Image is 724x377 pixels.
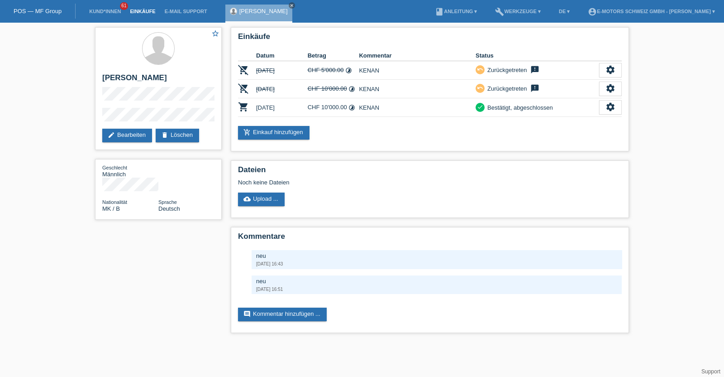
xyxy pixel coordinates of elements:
[359,80,476,98] td: KENAN
[477,85,483,91] i: undo
[243,195,251,203] i: cloud_upload
[477,66,483,72] i: undo
[156,129,199,142] a: deleteLöschen
[238,101,249,112] i: POSP00028364
[701,368,720,375] a: Support
[359,98,476,117] td: KENAN
[158,205,180,212] span: Deutsch
[256,80,308,98] td: [DATE]
[125,9,160,14] a: Einkäufe
[588,7,597,16] i: account_circle
[108,131,115,139] i: edit
[238,126,310,140] a: add_shopping_cartEinkauf hinzufügen
[485,84,527,93] div: Zurückgetreten
[102,73,214,87] h2: [PERSON_NAME]
[308,61,359,80] td: CHF 5'000.00
[238,179,514,186] div: Noch keine Dateien
[238,193,285,206] a: cloud_uploadUpload ...
[290,3,294,8] i: close
[238,165,622,179] h2: Dateien
[256,278,617,285] div: neu
[256,98,308,117] td: [DATE]
[120,2,128,10] span: 61
[348,104,355,111] i: Fixe Raten (48 Raten)
[102,205,120,212] span: Mazedonien / B / 20.03.1999
[529,84,540,93] i: feedback
[359,61,476,80] td: KENAN
[605,83,615,93] i: settings
[102,164,158,178] div: Männlich
[605,65,615,75] i: settings
[256,50,308,61] th: Datum
[161,131,168,139] i: delete
[238,232,622,246] h2: Kommentare
[14,8,62,14] a: POS — MF Group
[160,9,212,14] a: E-Mail Support
[495,7,504,16] i: build
[359,50,476,61] th: Kommentar
[345,67,352,74] i: Fixe Raten (24 Raten)
[238,308,327,321] a: commentKommentar hinzufügen ...
[102,129,152,142] a: editBearbeiten
[348,86,355,92] i: Fixe Raten (24 Raten)
[238,83,249,94] i: POSP00028363
[238,32,622,46] h2: Einkäufe
[430,9,481,14] a: bookAnleitung ▾
[529,65,540,74] i: feedback
[243,129,251,136] i: add_shopping_cart
[239,8,288,14] a: [PERSON_NAME]
[308,98,359,117] td: CHF 10'000.00
[256,252,617,259] div: neu
[85,9,125,14] a: Kund*innen
[308,80,359,98] td: CHF 10'000.00
[477,104,483,110] i: check
[605,102,615,112] i: settings
[491,9,545,14] a: buildWerkzeuge ▾
[554,9,574,14] a: DE ▾
[102,165,127,170] span: Geschlecht
[476,50,599,61] th: Status
[435,7,444,16] i: book
[238,64,249,75] i: POSP00028362
[289,2,295,9] a: close
[256,261,617,266] div: [DATE] 16:43
[308,50,359,61] th: Betrag
[485,65,527,75] div: Zurückgetreten
[158,199,177,205] span: Sprache
[211,29,219,38] i: star_border
[256,61,308,80] td: [DATE]
[583,9,719,14] a: account_circleE-Motors Schweiz GmbH - [PERSON_NAME] ▾
[256,287,617,292] div: [DATE] 16:51
[102,199,127,205] span: Nationalität
[211,29,219,39] a: star_border
[485,103,553,112] div: Bestätigt, abgeschlossen
[243,310,251,318] i: comment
